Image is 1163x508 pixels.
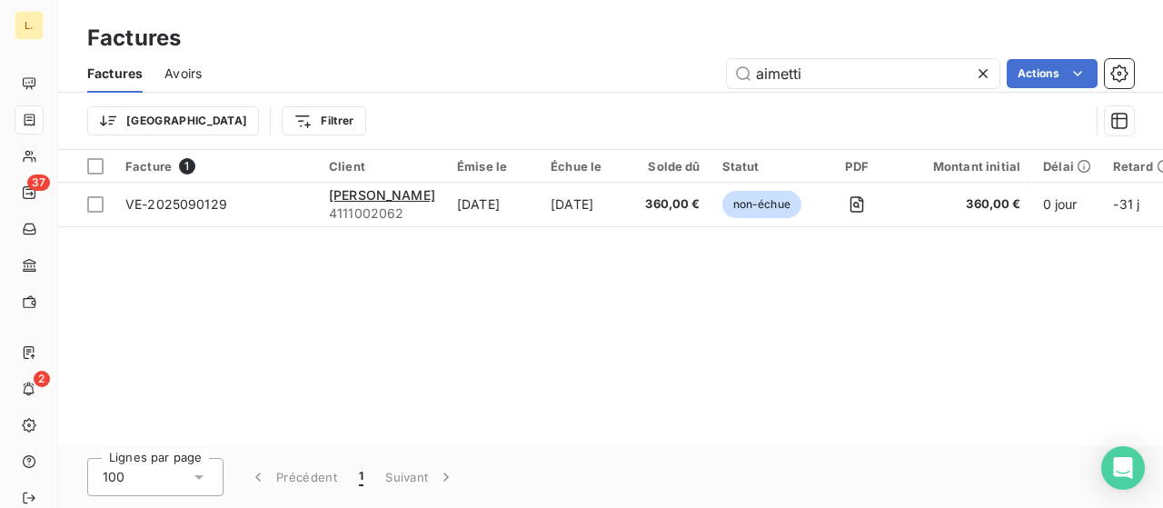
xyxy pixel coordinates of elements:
[348,458,374,496] button: 1
[722,159,801,174] div: Statut
[359,468,363,486] span: 1
[125,159,172,174] span: Facture
[164,65,202,83] span: Avoirs
[645,159,700,174] div: Solde dû
[329,204,435,223] span: 4111002062
[87,106,259,135] button: [GEOGRAPHIC_DATA]
[87,22,181,55] h3: Factures
[645,195,700,214] span: 360,00 €
[282,106,365,135] button: Filtrer
[27,174,50,191] span: 37
[179,158,195,174] span: 1
[1007,59,1098,88] button: Actions
[238,458,348,496] button: Précédent
[911,159,1020,174] div: Montant initial
[1032,183,1103,226] td: 0 jour
[329,187,435,203] span: [PERSON_NAME]
[1043,159,1092,174] div: Délai
[551,159,623,174] div: Échue le
[727,59,999,88] input: Rechercher
[374,458,466,496] button: Suivant
[823,159,890,174] div: PDF
[1113,196,1139,212] span: -31 j
[87,65,143,83] span: Factures
[457,159,529,174] div: Émise le
[911,195,1020,214] span: 360,00 €
[125,196,227,212] span: VE-2025090129
[722,191,801,218] span: non-échue
[446,183,540,226] td: [DATE]
[15,11,44,40] div: L.
[103,468,124,486] span: 100
[34,371,50,387] span: 2
[329,159,435,174] div: Client
[540,183,634,226] td: [DATE]
[1101,446,1145,490] div: Open Intercom Messenger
